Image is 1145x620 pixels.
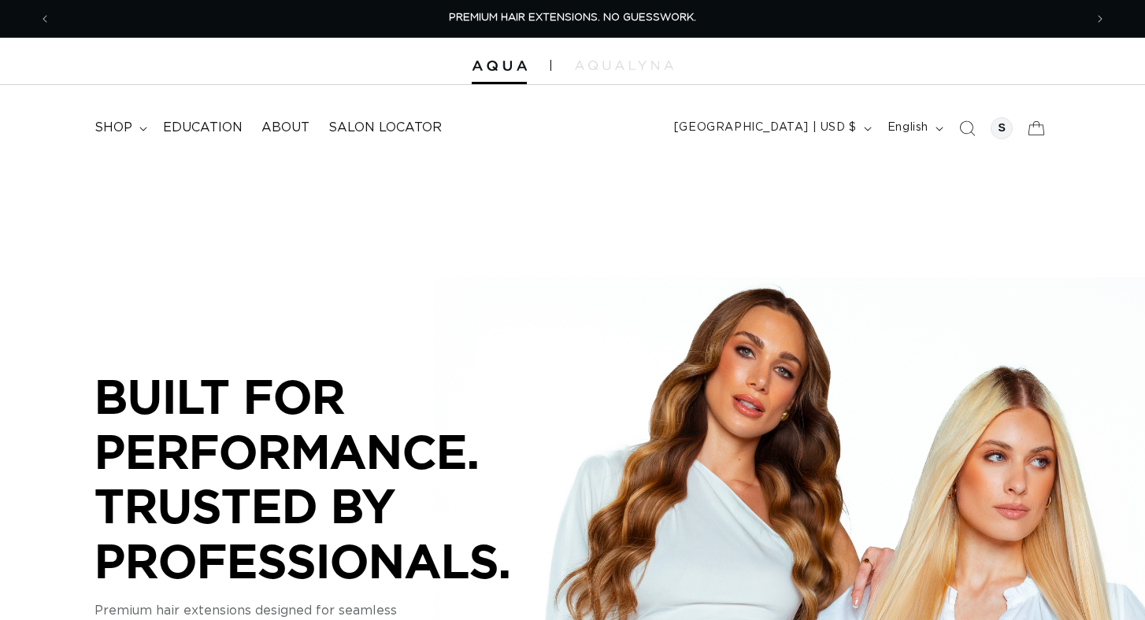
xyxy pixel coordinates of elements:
button: [GEOGRAPHIC_DATA] | USD $ [665,113,878,143]
summary: Search [950,111,984,146]
img: Aqua Hair Extensions [472,61,527,72]
span: Salon Locator [328,120,442,136]
a: Education [154,110,252,146]
button: English [878,113,950,143]
a: Salon Locator [319,110,451,146]
span: About [261,120,309,136]
img: aqualyna.com [575,61,673,70]
span: [GEOGRAPHIC_DATA] | USD $ [674,120,857,136]
a: About [252,110,319,146]
span: Education [163,120,243,136]
button: Next announcement [1083,4,1117,34]
p: BUILT FOR PERFORMANCE. TRUSTED BY PROFESSIONALS. [94,369,567,588]
button: Previous announcement [28,4,62,34]
summary: shop [85,110,154,146]
span: PREMIUM HAIR EXTENSIONS. NO GUESSWORK. [449,13,696,23]
span: shop [94,120,132,136]
span: English [887,120,928,136]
